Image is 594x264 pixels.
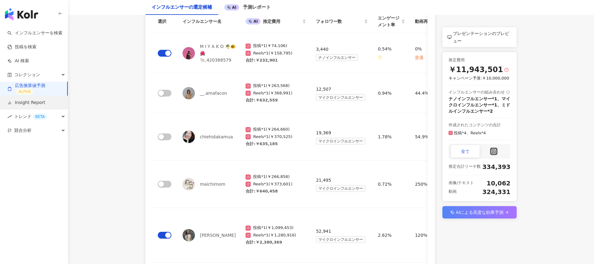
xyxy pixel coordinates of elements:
img: KOL Avatar [183,229,195,241]
div: [PERSON_NAME] [183,229,236,241]
div: 選択 [158,18,173,25]
span: 250% [415,180,427,188]
a: searchインフルエンサーを検索 [7,30,62,36]
span: 予測レポート [243,4,271,10]
span: コレクション [14,68,40,82]
a: 広告換算値予測ALPHA [7,83,62,95]
span: 2.62% [378,232,391,239]
div: 動画再生率 [415,18,437,25]
div: maichimom [183,178,236,190]
div: インフルエンサー名 [183,18,236,25]
span: Reels * 1 ( ￥158,795 ) [253,50,292,56]
span: 投稿 * 1 ( ￥264,660 ) [253,127,290,132]
span: 0.72% [378,180,391,188]
div: 作成されたコンテンツの合計 [449,122,510,128]
div: 合計 : ￥640,458 [246,188,306,194]
div: ナノインフルエンサー*1、マイクロインフルエンサー*1、ミドルインフルエンサー*2 [449,96,510,114]
div: 推定合計リーチ数 [449,164,481,170]
img: logo [5,8,38,20]
div: AI [246,18,260,24]
img: KOL Avatar [183,47,195,59]
span: 競合分析 [14,123,32,137]
span: ナノインフルエンサー [316,54,358,61]
div: 合計 : ￥635,185 [246,141,306,147]
img: KOL Avatar [183,131,195,143]
div: 投稿*4、Reels*4 [454,130,486,136]
span: 12,507 [316,85,331,93]
span: 0.94% [378,89,391,97]
div: インフルエンサーの選定候補 [152,4,212,11]
span: マイクロインフルエンサー [316,138,365,145]
span: 44.4% [415,89,428,97]
div: 合計 : ￥2,380,369 [246,240,306,245]
span: 120% [415,232,427,239]
span: rise [7,115,12,119]
span: Reels * 1 ( ￥373,601 ) [253,181,292,187]
div: 普通 [415,54,424,61]
div: キャンペーン予算: ￥10,000,000 [449,75,510,81]
div: フォロワー数 [316,18,363,25]
a: 投稿を検索 [7,44,37,50]
div: 334,393 [482,162,510,171]
span: 54.9% [415,133,428,141]
div: 可 [378,54,382,61]
div: エンゲージメント率 [378,15,400,28]
div: 10,062 [475,179,510,188]
span: Reels * 1 ( ￥368,991 ) [253,90,292,96]
div: 全て [451,145,480,158]
span: 52,941 [316,227,331,235]
span: 19,369 [316,129,331,136]
span: トレンド [14,110,47,123]
span: Reels * 1 ( ￥370,525 ) [253,134,292,140]
div: 画像/テキスト [449,180,474,187]
div: chiehidakamua [183,131,236,143]
span: 投稿 * 1 ( ￥74,106 ) [253,43,287,49]
span: 投稿 * 1 ( ￥266,858 ) [253,174,290,180]
div: 推定費用 [449,57,510,63]
span: マイクロインフルエンサー [316,94,365,101]
span: AIによる高度な効果予測 [456,209,503,216]
span: マイクロインフルエンサー [316,185,365,192]
div: M I Y A K O 🌴🐠🌺🐚,420388579 [183,43,236,63]
span: 投稿 * 1 ( ￥263,568 ) [253,83,290,89]
div: 合計 : ￥232,901 [246,58,306,63]
span: 推定費用 [263,18,280,25]
div: 合計 : ￥632,559 [246,97,306,103]
span: 1.78% [378,133,391,141]
span: プレゼンテーションのプレビュー [453,30,512,45]
div: 動画 [449,189,457,195]
span: Reels * 1 ( ￥1,280,916 ) [253,232,296,238]
img: KOL Avatar [183,178,195,190]
a: AI 検索 [7,58,29,64]
div: 324,331 [458,188,510,196]
div: BETA [33,114,47,120]
div: __.amafacon [183,87,236,99]
span: ￥11,943,501 [449,65,503,76]
span: 21,495 [316,176,331,184]
img: KOL Avatar [183,87,195,99]
span: 3,440 [316,45,328,53]
div: AI [224,4,239,11]
div: インフルエンサーの組み合わせ [449,89,505,96]
span: マイクロインフルエンサー [316,236,365,243]
span: 投稿 * 1 ( ￥1,099,453 ) [253,225,293,231]
span: 0.54% [378,45,391,53]
span: 0% [415,45,422,53]
a: Insight Report [7,100,45,106]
